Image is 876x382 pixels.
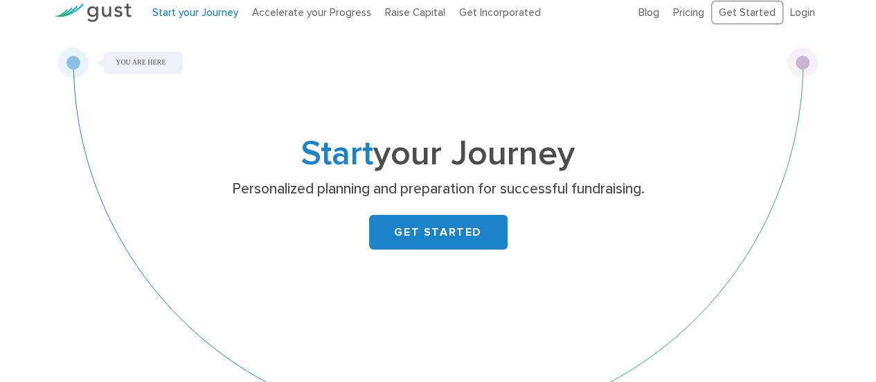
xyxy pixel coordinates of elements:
img: Gust Logo [54,3,132,22]
a: Start your Journey [152,6,238,19]
a: GET STARTED [369,215,508,250]
h1: your Journey [165,138,712,170]
span: Start [301,133,373,174]
a: Accelerate your Progress [252,6,371,19]
a: Get Incorporated [459,6,541,19]
a: Raise Capital [385,6,445,19]
a: Get Started [711,1,783,25]
a: Blog [638,6,659,19]
a: Pricing [673,6,704,19]
a: Login [790,6,815,19]
p: Personalized planning and preparation for successful fundraising. [170,180,706,199]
